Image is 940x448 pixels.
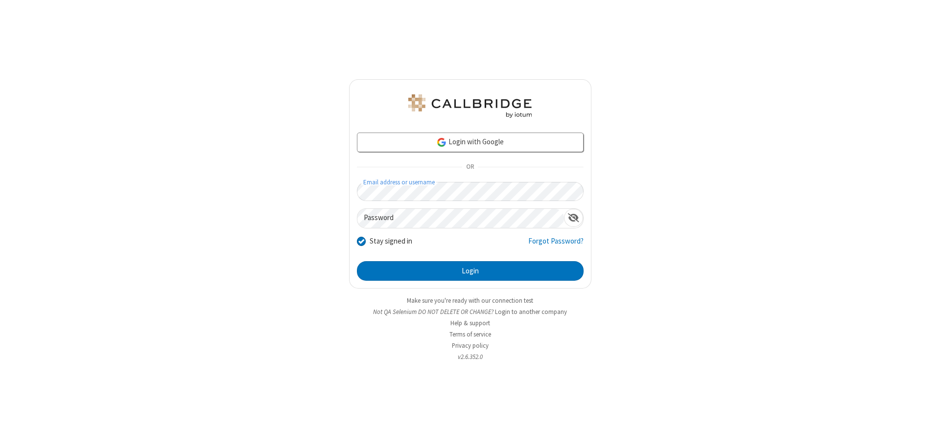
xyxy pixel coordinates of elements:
div: Show password [564,209,583,227]
label: Stay signed in [370,236,412,247]
a: Login with Google [357,133,584,152]
input: Email address or username [357,182,584,201]
input: Password [357,209,564,228]
a: Terms of service [449,330,491,338]
a: Privacy policy [452,341,489,350]
li: v2.6.352.0 [349,352,591,361]
a: Make sure you're ready with our connection test [407,296,533,305]
button: Login to another company [495,307,567,316]
img: QA Selenium DO NOT DELETE OR CHANGE [406,94,534,118]
iframe: Chat [916,423,933,441]
a: Forgot Password? [528,236,584,254]
img: google-icon.png [436,137,447,148]
button: Login [357,261,584,281]
li: Not QA Selenium DO NOT DELETE OR CHANGE? [349,307,591,316]
a: Help & support [450,319,490,327]
span: OR [462,160,478,174]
